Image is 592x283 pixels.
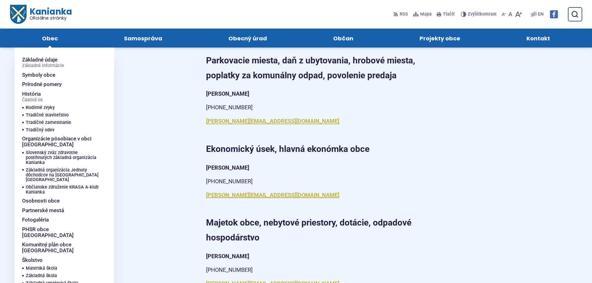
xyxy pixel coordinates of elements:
button: Zväčšiť veľkosť písma [514,8,523,21]
span: kontrast [468,12,497,17]
a: Tradičné zamestnanie [26,119,97,126]
a: Samospráva [97,29,189,48]
a: Projekty obce [393,29,487,48]
a: Školstvo [22,255,89,265]
span: Prírodné pomery [22,80,62,89]
span: Symboly obce [22,70,55,80]
span: Časová os [22,98,43,103]
a: HistóriaČasová os [22,89,89,104]
strong: Parkovacie miesta, daň z ubytovania, hrobové miesta, poplatky za komunálny odpad, povolenie predaja [206,55,415,80]
a: Rodinné zvyky [26,104,97,112]
a: Základná organizácia Jednoty dôchodcov na [GEOGRAPHIC_DATA] [GEOGRAPHIC_DATA] [26,167,99,184]
span: Tradičné staviteľstvo [26,112,69,119]
a: Symboly obce [22,70,99,80]
span: EN [538,11,544,18]
span: Materská škola [26,265,57,272]
span: Občan [333,29,353,48]
img: Prejsť na domovskú stránku [10,5,26,24]
p: [PHONE_NUMBER] [206,265,427,275]
a: Obecný úrad [201,29,294,48]
strong: [PERSON_NAME] [206,164,249,171]
a: Tradičné staviteľstvo [26,112,97,119]
span: Základné údaje [22,55,64,70]
strong: Majetok obce, nebytové priestory, dotácie, odpadové hospodárstvo [206,217,411,243]
button: Zmenšiť veľkosť písma [500,8,507,21]
button: Tlačiť [435,8,456,21]
span: Školstvo [22,255,43,265]
span: Obecný úrad [228,29,267,48]
a: Mapa [412,8,433,21]
span: História [22,89,43,104]
a: Slovenský zväz zdravotne postihnutých základná organizácia Kanianka [26,149,99,167]
span: Rodinné zvyky [26,104,55,112]
a: PHSR obce [GEOGRAPHIC_DATA] [22,225,99,240]
button: Nastaviť pôvodnú veľkosť písma [507,8,514,21]
strong: [PERSON_NAME] [206,90,249,97]
p: [PHONE_NUMBER] [206,177,427,186]
span: Kanianka [26,7,71,21]
a: EN [537,11,545,18]
span: Základné informácie [22,63,64,68]
a: Materská škola [26,265,97,272]
a: RSS [393,8,409,21]
a: Prírodné pomery [22,80,99,89]
strong: Ekonomický úsek, hlavná ekonómka obce [206,144,369,154]
span: Základná škola [26,272,57,280]
span: Kontakt [526,29,550,48]
span: Mapa [420,11,432,18]
span: Samospráva [124,29,162,48]
a: Občianske združenie KRASA A-klub Kanianka [26,184,99,196]
img: Prejsť na Facebook stránku [550,10,558,18]
span: Fotogaléria [22,215,49,225]
span: Obec [42,29,58,48]
a: Osobnosti obce [22,196,99,206]
a: Logo Kanianka, prejsť na domovskú stránku. [10,5,72,24]
a: Partnerské mestá [22,206,99,215]
a: Tradičný odev [26,126,97,134]
a: Obec [15,29,85,48]
span: Projekty obce [420,29,460,48]
span: Tradičné zamestnanie [26,119,71,126]
span: Zvýšiť [468,11,480,17]
a: Kontakt [500,29,577,48]
p: [PHONE_NUMBER] [206,103,427,112]
button: Zvýšiťkontrast [461,8,498,21]
span: Partnerské mestá [22,206,64,215]
a: Fotogaléria [22,215,99,225]
span: Tradičný odev [26,126,54,134]
span: RSS [400,11,408,18]
a: [PERSON_NAME][EMAIL_ADDRESS][DOMAIN_NAME] [206,192,339,198]
a: Organizácie pôsobiace v obci [GEOGRAPHIC_DATA] [22,134,99,149]
strong: [PERSON_NAME] [206,253,249,259]
span: Oficiálne stránky [29,16,72,20]
a: Základná škola [26,272,97,280]
a: Komunitný plán obce [GEOGRAPHIC_DATA] [22,240,99,255]
a: [PERSON_NAME][EMAIL_ADDRESS][DOMAIN_NAME] [206,118,339,124]
a: Občan [306,29,380,48]
span: Tlačiť [443,12,455,17]
span: Osobnosti obce [22,196,60,206]
a: Základné údajeZákladné informácie [22,55,99,70]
